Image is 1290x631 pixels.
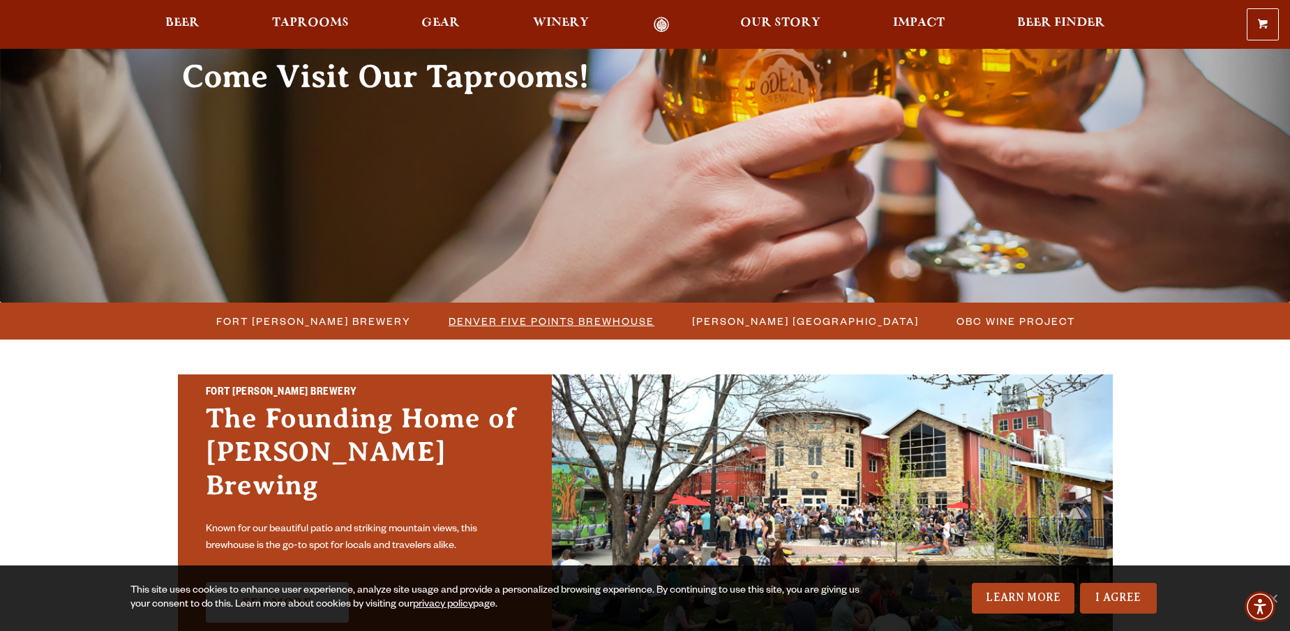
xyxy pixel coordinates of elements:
a: [PERSON_NAME] [GEOGRAPHIC_DATA] [684,311,926,331]
a: Denver Five Points Brewhouse [440,311,661,331]
div: This site uses cookies to enhance user experience, analyze site usage and provide a personalized ... [130,584,862,612]
span: [PERSON_NAME] [GEOGRAPHIC_DATA] [692,311,919,331]
a: privacy policy [413,600,473,611]
span: Our Story [740,17,820,29]
a: Winery [524,17,598,33]
a: Beer Finder [1008,17,1114,33]
span: Fort [PERSON_NAME] Brewery [216,311,411,331]
a: OBC Wine Project [948,311,1082,331]
h2: Fort [PERSON_NAME] Brewery [206,384,524,402]
a: Beer [156,17,209,33]
p: Known for our beautiful patio and striking mountain views, this brewhouse is the go-to spot for l... [206,522,524,555]
span: OBC Wine Project [957,311,1075,331]
span: Winery [533,17,589,29]
span: Beer [165,17,200,29]
div: Accessibility Menu [1245,591,1275,622]
span: Denver Five Points Brewhouse [449,311,654,331]
a: Taprooms [263,17,358,33]
a: I Agree [1080,583,1157,614]
a: Our Story [731,17,830,33]
span: Gear [421,17,460,29]
a: Odell Home [636,17,688,33]
a: Impact [884,17,954,33]
a: Learn More [972,583,1074,614]
h2: Come Visit Our Taprooms! [182,59,617,94]
h3: The Founding Home of [PERSON_NAME] Brewing [206,402,524,516]
a: Gear [412,17,469,33]
span: Impact [893,17,945,29]
span: Taprooms [272,17,349,29]
span: Beer Finder [1017,17,1105,29]
a: Fort [PERSON_NAME] Brewery [208,311,418,331]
